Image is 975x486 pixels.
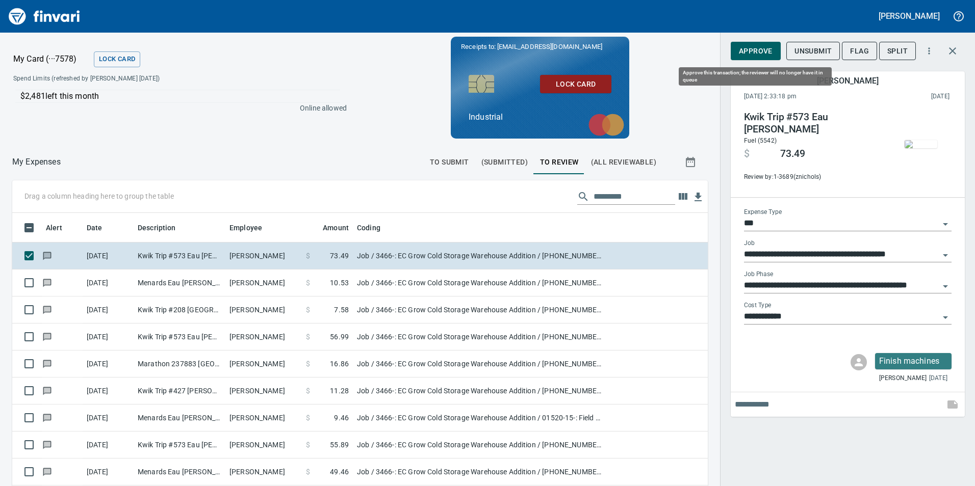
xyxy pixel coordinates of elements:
[850,45,869,58] span: Flag
[42,333,53,340] span: Has messages
[42,468,53,475] span: Has messages
[334,413,349,423] span: 9.46
[675,150,708,174] button: Show transactions within a particular date range
[430,156,469,169] span: To Submit
[938,217,953,231] button: Open
[864,92,950,102] span: This charge was settled by the merchant and appears on the 2025/09/30 statement.
[918,40,940,62] button: More
[134,242,225,269] td: Kwik Trip #573 Eau [PERSON_NAME]
[879,11,940,21] h5: [PERSON_NAME]
[353,458,608,485] td: Job / 3466-: EC Grow Cold Storage Warehouse Addition / [PHONE_NUMBER]: Consumable CM/GC / 8: Indi...
[744,137,777,144] span: Fuel (5542)
[744,148,750,160] span: $
[591,156,656,169] span: (All Reviewable)
[225,404,302,431] td: [PERSON_NAME]
[24,191,174,201] p: Drag a column heading here to group the table
[876,8,942,24] button: [PERSON_NAME]
[353,296,608,323] td: Job / 3466-: EC Grow Cold Storage Warehouse Addition / [PHONE_NUMBER]: Consumable CM/GC / 8: Indi...
[780,148,805,160] span: 73.49
[20,90,340,102] p: $2,481 left this month
[83,269,134,296] td: [DATE]
[87,222,116,234] span: Date
[675,189,690,204] button: Choose columns to display
[12,156,61,168] p: My Expenses
[87,222,102,234] span: Date
[225,323,302,350] td: [PERSON_NAME]
[330,332,349,342] span: 56.99
[83,431,134,458] td: [DATE]
[744,303,772,309] label: Cost Type
[83,350,134,377] td: [DATE]
[306,467,310,477] span: $
[42,441,53,448] span: Has messages
[786,42,840,61] button: Unsubmit
[929,373,947,384] span: [DATE]
[134,431,225,458] td: Kwik Trip #573 Eau [PERSON_NAME]
[548,78,603,91] span: Lock Card
[83,377,134,404] td: [DATE]
[229,222,262,234] span: Employee
[6,4,83,29] a: Finvari
[938,248,953,262] button: Open
[540,75,611,94] button: Lock Card
[744,172,883,182] span: Review by: 1-3689 (znichols)
[46,222,62,234] span: Alert
[42,306,53,313] span: Has messages
[353,404,608,431] td: Job / 3466-: EC Grow Cold Storage Warehouse Addition / 01520-15-: Field Office Supplies / 8: Indi...
[99,53,135,65] span: Lock Card
[496,42,603,51] span: [EMAIL_ADDRESS][DOMAIN_NAME]
[42,387,53,394] span: Has messages
[461,42,619,52] p: Receipts to:
[353,350,608,377] td: Job / 3466-: EC Grow Cold Storage Warehouse Addition / [PHONE_NUMBER]: Fuel for General Condition...
[583,109,629,141] img: mastercard.svg
[306,278,310,288] span: $
[5,103,347,113] p: Online allowed
[138,222,176,234] span: Description
[306,386,310,396] span: $
[938,310,953,325] button: Open
[42,360,53,367] span: Has messages
[134,377,225,404] td: Kwik Trip #427 [PERSON_NAME] [GEOGRAPHIC_DATA]
[83,296,134,323] td: [DATE]
[306,332,310,342] span: $
[306,359,310,369] span: $
[794,45,832,58] span: Unsubmit
[306,413,310,423] span: $
[330,467,349,477] span: 49.46
[330,359,349,369] span: 16.86
[353,269,608,296] td: Job / 3466-: EC Grow Cold Storage Warehouse Addition / [PHONE_NUMBER]: SOG - Pour & Finish M&J In...
[330,440,349,450] span: 55.89
[879,42,916,61] button: Split
[225,296,302,323] td: [PERSON_NAME]
[334,305,349,315] span: 7.58
[540,156,579,169] span: To Review
[83,458,134,485] td: [DATE]
[353,323,608,350] td: Job / 3466-: EC Grow Cold Storage Warehouse Addition / [PHONE_NUMBER]: Fuel for General Condition...
[306,305,310,315] span: $
[357,222,394,234] span: Coding
[353,431,608,458] td: Job / 3466-: EC Grow Cold Storage Warehouse Addition / [PHONE_NUMBER]: Fuel for General Condition...
[744,111,883,136] h4: Kwik Trip #573 Eau [PERSON_NAME]
[13,53,90,65] p: My Card (···7578)
[879,355,947,367] p: Finish machines
[225,431,302,458] td: [PERSON_NAME]
[323,222,349,234] span: Amount
[134,350,225,377] td: Marathon 237883 [GEOGRAPHIC_DATA]
[46,222,75,234] span: Alert
[134,296,225,323] td: Kwik Trip #208 [GEOGRAPHIC_DATA] [GEOGRAPHIC_DATA]
[42,414,53,421] span: Has messages
[330,251,349,261] span: 73.49
[938,279,953,293] button: Open
[225,242,302,269] td: [PERSON_NAME]
[229,222,275,234] span: Employee
[42,252,53,259] span: Has messages
[83,404,134,431] td: [DATE]
[134,458,225,485] td: Menards Eau [PERSON_NAME] [PERSON_NAME] Eau [PERSON_NAME]
[744,92,864,102] span: [DATE] 2:33:18 pm
[940,392,965,417] span: This records your note into the expense. If you would like to send a message to an employee inste...
[744,272,773,278] label: Job Phase
[690,190,706,205] button: Download table
[330,278,349,288] span: 10.53
[481,156,528,169] span: (Submitted)
[306,251,310,261] span: $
